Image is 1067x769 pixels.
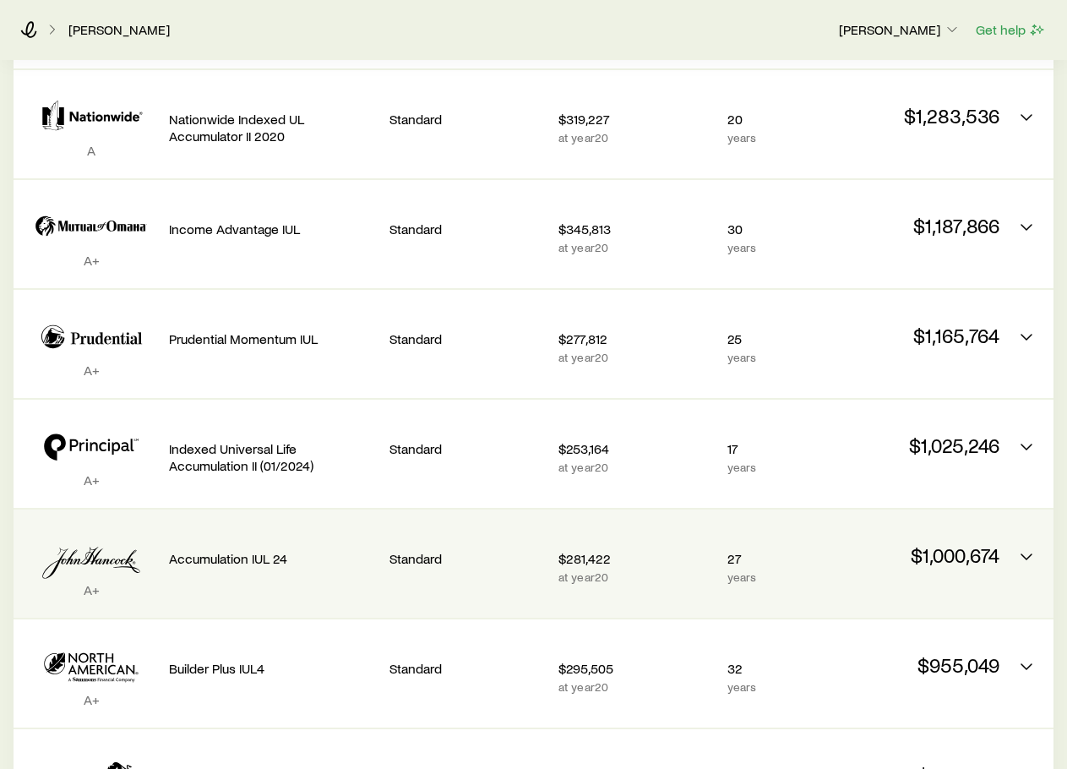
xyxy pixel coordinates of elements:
[727,461,831,474] p: years
[727,550,831,567] p: 27
[27,362,155,379] p: A+
[558,241,714,254] p: at year 20
[558,111,714,128] p: $319,227
[727,131,831,145] p: years
[975,20,1047,40] button: Get help
[27,472,155,488] p: A+
[727,330,831,347] p: 25
[844,104,999,128] p: $1,283,536
[389,660,545,677] p: Standard
[169,221,376,237] p: Income Advantage IUL
[558,550,714,567] p: $281,422
[727,440,831,457] p: 17
[844,214,999,237] p: $1,187,866
[169,111,376,145] p: Nationwide Indexed UL Accumulator II 2020
[558,461,714,474] p: at year 20
[558,680,714,694] p: at year 20
[727,660,831,677] p: 32
[68,22,171,38] a: [PERSON_NAME]
[727,680,831,694] p: years
[389,221,545,237] p: Standard
[169,550,376,567] p: Accumulation IUL 24
[558,330,714,347] p: $277,812
[844,434,999,457] p: $1,025,246
[558,570,714,584] p: at year 20
[558,440,714,457] p: $253,164
[389,440,545,457] p: Standard
[844,543,999,567] p: $1,000,674
[558,131,714,145] p: at year 20
[169,660,376,677] p: Builder Plus IUL4
[844,324,999,347] p: $1,165,764
[727,570,831,584] p: years
[839,21,961,38] p: [PERSON_NAME]
[27,252,155,269] p: A+
[558,351,714,364] p: at year 20
[727,111,831,128] p: 20
[389,111,545,128] p: Standard
[27,142,155,159] p: A
[169,440,376,474] p: Indexed Universal Life Accumulation II (01/2024)
[727,241,831,254] p: years
[727,351,831,364] p: years
[844,653,999,677] p: $955,049
[558,660,714,677] p: $295,505
[838,20,961,41] button: [PERSON_NAME]
[389,550,545,567] p: Standard
[389,330,545,347] p: Standard
[169,330,376,347] p: Prudential Momentum IUL
[27,581,155,598] p: A+
[558,221,714,237] p: $345,813
[727,221,831,237] p: 30
[27,691,155,708] p: A+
